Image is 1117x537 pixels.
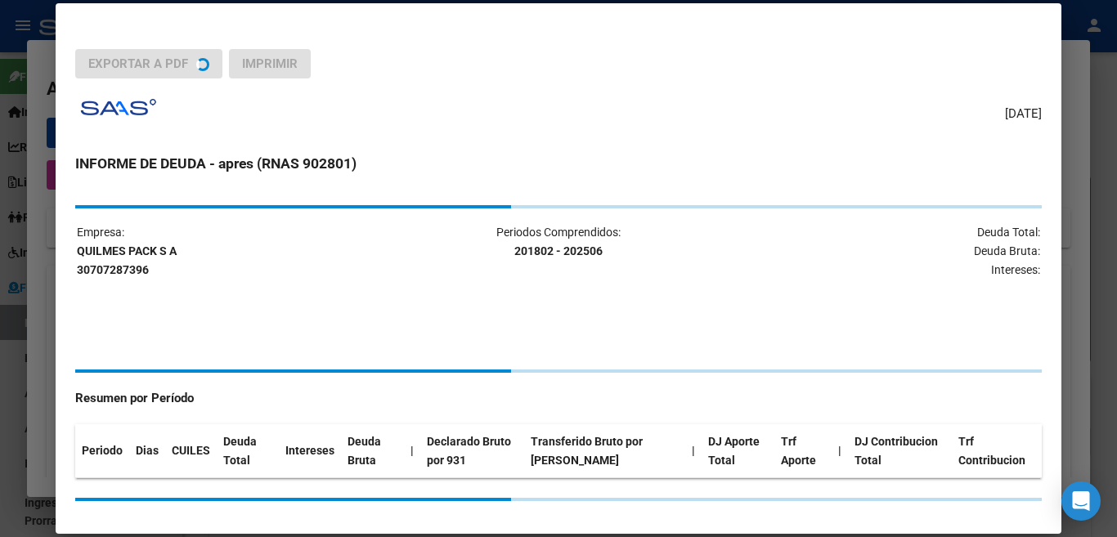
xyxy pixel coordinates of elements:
[832,424,848,478] th: |
[341,424,404,478] th: Deuda Bruta
[404,424,420,478] th: |
[75,49,222,78] button: Exportar a PDF
[77,223,397,279] p: Empresa:
[420,424,524,478] th: Declarado Bruto por 931
[1061,481,1101,521] div: Open Intercom Messenger
[88,56,188,71] span: Exportar a PDF
[514,244,603,257] strong: 201802 - 202506
[952,424,1042,478] th: Trf Contribucion
[1005,105,1042,123] span: [DATE]
[165,424,217,478] th: CUILES
[279,424,341,478] th: Intereses
[217,424,279,478] th: Deuda Total
[398,223,718,261] p: Periodos Comprendidos:
[524,424,685,478] th: Transferido Bruto por [PERSON_NAME]
[685,424,702,478] th: |
[720,223,1040,279] p: Deuda Total: Deuda Bruta: Intereses:
[242,56,298,71] span: Imprimir
[75,424,129,478] th: Periodo
[75,389,1041,408] h4: Resumen por Período
[774,424,832,478] th: Trf Aporte
[702,424,774,478] th: DJ Aporte Total
[129,424,165,478] th: Dias
[75,153,1041,174] h3: INFORME DE DEUDA - apres (RNAS 902801)
[848,424,952,478] th: DJ Contribucion Total
[77,244,177,276] strong: QUILMES PACK S A 30707287396
[229,49,311,78] button: Imprimir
